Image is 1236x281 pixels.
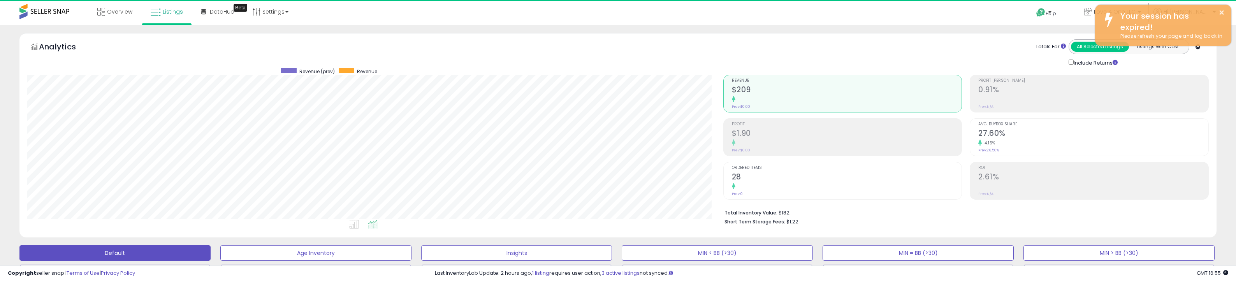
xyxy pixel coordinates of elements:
[1036,8,1046,18] i: Get Help
[823,245,1014,261] button: MIN = BB (>30)
[210,8,234,16] span: DataHub
[1071,42,1129,52] button: All Selected Listings
[978,129,1208,139] h2: 27.60%
[163,8,183,16] span: Listings
[532,269,549,277] a: 1 listing
[724,207,1203,217] li: $182
[978,148,999,153] small: Prev: 26.50%
[67,269,100,277] a: Terms of Use
[1036,43,1066,51] div: Totals For
[1023,245,1215,261] button: MIN > BB (>30)
[1023,265,1215,280] button: Insights (<30, <10)
[19,245,211,261] button: Default
[1218,8,1225,18] button: ×
[732,122,962,126] span: Profit
[107,8,132,16] span: Overview
[299,68,335,75] span: Revenue (prev)
[220,265,411,280] button: Insights (>30)
[732,79,962,83] span: Revenue
[732,148,750,153] small: Prev: $0.00
[1115,33,1225,40] div: Please refresh your page and log back in
[1094,8,1136,16] span: Love 4 One LLC
[1030,2,1071,25] a: Help
[982,140,995,146] small: 4.15%
[724,209,777,216] b: Total Inventory Value:
[732,129,962,139] h2: $1.90
[732,172,962,183] h2: 28
[19,265,211,280] button: Insights (-/Profit)
[601,269,640,277] a: 3 active listings
[8,269,36,277] strong: Copyright
[421,245,612,261] button: Insights
[724,218,785,225] b: Short Term Storage Fees:
[978,79,1208,83] span: Profit [PERSON_NAME]
[234,4,247,12] div: Tooltip anchor
[421,265,612,280] button: Insights (>30, >10)
[357,68,377,75] span: Revenue
[1129,42,1187,52] button: Listings With Cost
[220,245,411,261] button: Age Inventory
[101,269,135,277] a: Privacy Policy
[978,104,993,109] small: Prev: N/A
[1115,11,1225,33] div: Your session has expired!
[39,41,91,54] h5: Analytics
[622,265,813,280] button: Insights (<30, >10)
[732,85,962,96] h2: $209
[786,218,798,225] span: $1.22
[1197,269,1228,277] span: 2025-10-8 16:55 GMT
[978,191,993,196] small: Prev: N/A
[732,191,743,196] small: Prev: 0
[8,270,135,277] div: seller snap | |
[622,245,813,261] button: MIN < BB (>30)
[1063,58,1127,67] div: Include Returns
[978,166,1208,170] span: ROI
[978,122,1208,126] span: Avg. Buybox Share
[978,172,1208,183] h2: 2.61%
[435,270,1228,277] div: Last InventoryLab Update: 2 hours ago, requires user action, not synced.
[732,104,750,109] small: Prev: $0.00
[823,265,1014,280] button: Insights (>30, <10)
[1046,10,1056,17] span: Help
[978,85,1208,96] h2: 0.91%
[732,166,962,170] span: Ordered Items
